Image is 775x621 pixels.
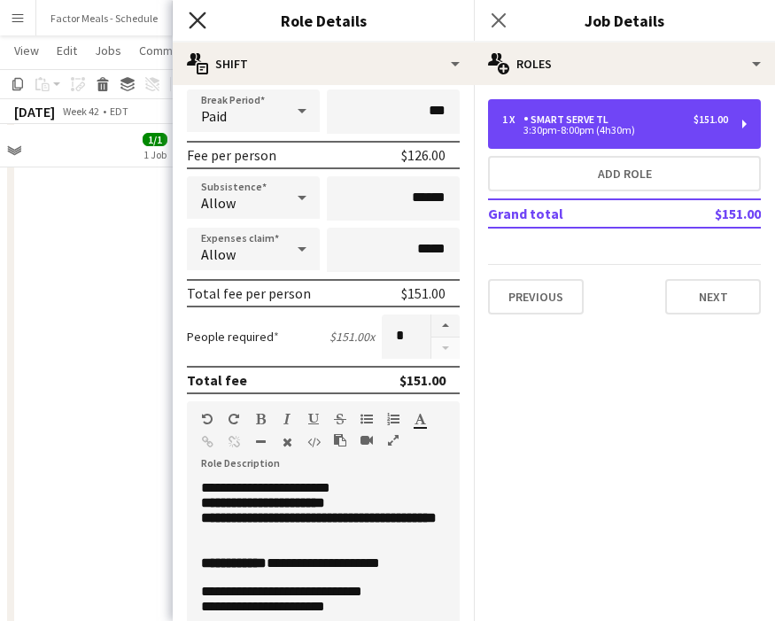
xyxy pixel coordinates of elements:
[431,314,460,338] button: Increase
[58,105,103,118] span: Week 42
[201,194,236,212] span: Allow
[656,199,761,228] td: $151.00
[399,371,446,389] div: $151.00
[88,39,128,62] a: Jobs
[334,412,346,426] button: Strikethrough
[387,433,399,447] button: Fullscreen
[387,412,399,426] button: Ordered List
[143,133,167,146] span: 1/1
[329,329,375,345] div: $151.00 x
[523,113,616,126] div: Smart Serve TL
[187,329,279,345] label: People required
[173,43,474,85] div: Shift
[502,126,728,135] div: 3:30pm-8:00pm (4h30m)
[143,148,167,161] div: 1 Job
[201,245,236,263] span: Allow
[488,279,584,314] button: Previous
[14,43,39,58] span: View
[281,412,293,426] button: Italic
[474,9,775,32] h3: Job Details
[401,284,446,302] div: $151.00
[187,284,311,302] div: Total fee per person
[334,433,346,447] button: Paste as plain text
[139,43,179,58] span: Comms
[254,412,267,426] button: Bold
[474,43,775,85] div: Roles
[187,146,276,164] div: Fee per person
[14,103,55,120] div: [DATE]
[228,412,240,426] button: Redo
[401,146,446,164] div: $126.00
[132,39,186,62] a: Comms
[360,412,373,426] button: Unordered List
[694,113,728,126] div: $151.00
[254,435,267,449] button: Horizontal Line
[110,105,128,118] div: EDT
[281,435,293,449] button: Clear Formatting
[360,433,373,447] button: Insert video
[187,371,247,389] div: Total fee
[502,113,523,126] div: 1 x
[50,39,84,62] a: Edit
[414,412,426,426] button: Text Color
[36,1,173,35] button: Factor Meals - Schedule
[201,412,213,426] button: Undo
[307,435,320,449] button: HTML Code
[488,199,656,228] td: Grand total
[7,39,46,62] a: View
[665,279,761,314] button: Next
[57,43,77,58] span: Edit
[95,43,121,58] span: Jobs
[488,156,761,191] button: Add role
[307,412,320,426] button: Underline
[173,9,474,32] h3: Role Details
[201,107,227,125] span: Paid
